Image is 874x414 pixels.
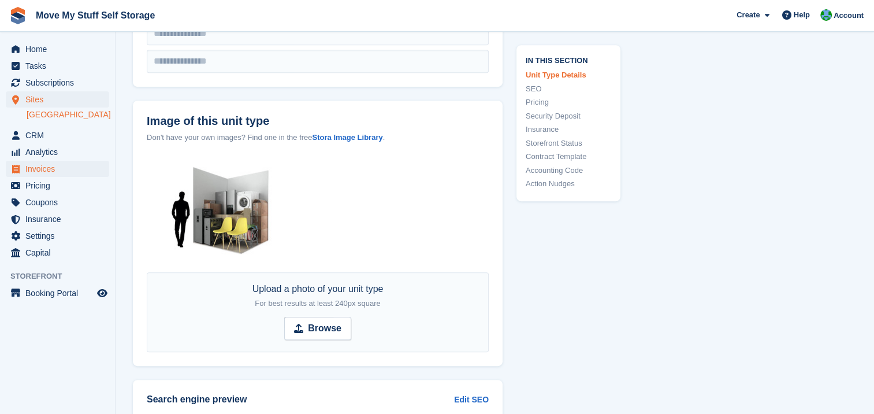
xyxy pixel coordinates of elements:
img: 35-sqft-unit.jpg [147,157,295,268]
a: menu [6,41,109,57]
a: menu [6,127,109,143]
a: Security Deposit [526,110,611,122]
a: Unit Type Details [526,70,611,82]
a: Pricing [526,97,611,109]
span: In this section [526,54,611,65]
a: menu [6,75,109,91]
a: menu [6,161,109,177]
a: Storefront Status [526,138,611,149]
a: Preview store [95,286,109,300]
a: [GEOGRAPHIC_DATA] [27,109,109,120]
a: Accounting Code [526,165,611,176]
strong: Browse [308,321,341,335]
a: Stora Image Library [312,133,382,142]
span: Settings [25,228,95,244]
span: Capital [25,245,95,261]
span: Create [737,9,760,21]
span: Subscriptions [25,75,95,91]
input: Browse [284,317,351,340]
span: Pricing [25,178,95,194]
div: Upload a photo of your unit type [252,282,384,310]
img: Dan [820,9,832,21]
span: Help [794,9,810,21]
a: menu [6,91,109,108]
a: menu [6,228,109,244]
span: For best results at least 240px square [255,299,381,308]
a: menu [6,245,109,261]
a: SEO [526,83,611,95]
span: Sites [25,91,95,108]
span: Analytics [25,144,95,160]
span: Storefront [10,271,115,282]
span: Insurance [25,211,95,227]
h2: Search engine preview [147,394,454,405]
span: Invoices [25,161,95,177]
span: Booking Portal [25,285,95,301]
a: Edit SEO [454,394,489,406]
span: Home [25,41,95,57]
img: stora-icon-8386f47178a22dfd0bd8f6a31ec36ba5ce8667c1dd55bd0f319d3a0aa187defe.svg [9,7,27,24]
a: menu [6,211,109,227]
div: Don't have your own images? Find one in the free . [147,132,489,143]
span: CRM [25,127,95,143]
a: menu [6,58,109,74]
span: Account [834,10,864,21]
a: Contract Template [526,151,611,163]
label: Image of this unit type [147,114,489,128]
a: menu [6,144,109,160]
span: Tasks [25,58,95,74]
a: Insurance [526,124,611,136]
a: menu [6,194,109,210]
a: menu [6,285,109,301]
a: menu [6,178,109,194]
span: Coupons [25,194,95,210]
a: Action Nudges [526,179,611,190]
a: Move My Stuff Self Storage [31,6,159,25]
